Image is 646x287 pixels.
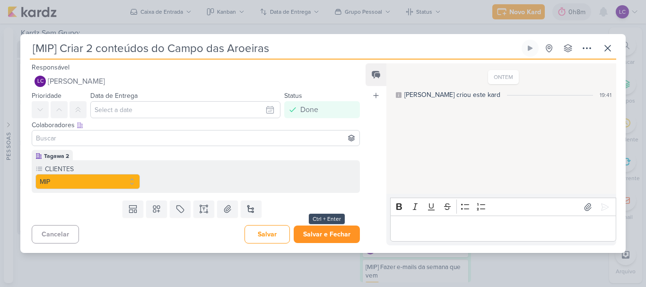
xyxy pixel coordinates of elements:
[90,92,138,100] label: Data de Entrega
[37,79,44,84] p: LC
[32,92,61,100] label: Prioridade
[284,92,302,100] label: Status
[30,40,520,57] input: Kard Sem Título
[44,164,140,174] label: CLIENTES
[526,44,534,52] div: Ligar relógio
[600,91,611,99] div: 19:41
[404,90,500,100] div: [PERSON_NAME] criou este kard
[244,225,290,244] button: Salvar
[48,76,105,87] span: [PERSON_NAME]
[32,120,360,130] div: Colaboradores
[35,76,46,87] div: Laís Costa
[32,63,70,71] label: Responsável
[44,152,69,160] div: Tagawa 2
[284,101,360,118] button: Done
[390,216,616,242] div: Editor editing area: main
[35,174,140,189] button: MIP
[300,104,318,115] div: Done
[390,198,616,216] div: Editor toolbar
[309,214,345,224] div: Ctrl + Enter
[32,73,360,90] button: LC [PERSON_NAME]
[34,132,358,144] input: Buscar
[294,226,360,243] button: Salvar e Fechar
[32,225,79,244] button: Cancelar
[90,101,280,118] input: Select a date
